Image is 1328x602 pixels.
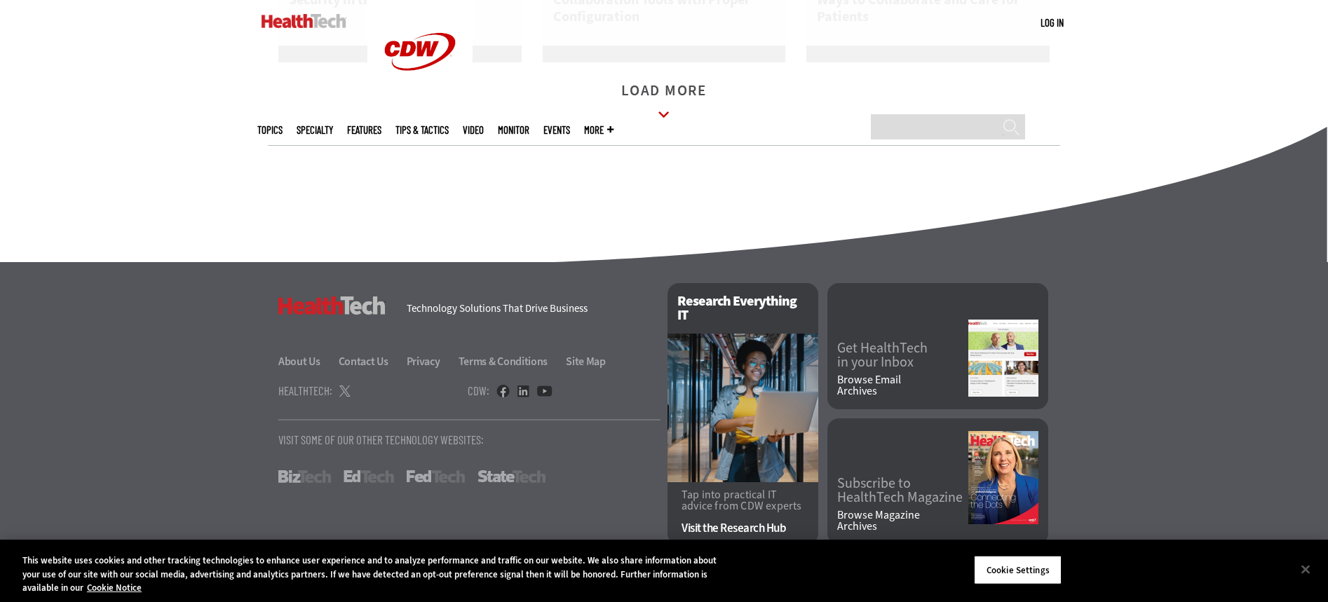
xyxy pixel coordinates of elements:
[257,125,283,135] span: Topics
[278,385,332,397] h4: HealthTech:
[837,341,968,369] a: Get HealthTechin your Inbox
[344,470,394,483] a: EdTech
[543,125,570,135] a: Events
[477,470,546,483] a: StateTech
[1041,16,1064,29] a: Log in
[278,296,386,315] h3: HealthTech
[347,125,381,135] a: Features
[668,283,818,334] h2: Research Everything IT
[968,431,1038,524] img: Summer 2025 cover
[1290,554,1321,584] button: Close
[278,470,331,483] a: BizTech
[297,125,333,135] span: Specialty
[682,489,804,512] p: Tap into practical IT advice from CDW experts
[566,354,606,369] a: Site Map
[498,125,529,135] a: MonITor
[682,522,804,534] a: Visit the Research Hub
[837,509,968,532] a: Browse MagazineArchives
[584,125,614,135] span: More
[463,125,484,135] a: Video
[468,385,489,397] h4: CDW:
[407,470,465,483] a: FedTech
[1041,15,1064,30] div: User menu
[407,303,650,314] h4: Technology Solutions That Drive Business
[87,582,142,594] a: More information about your privacy
[395,125,449,135] a: Tips & Tactics
[837,374,968,397] a: Browse EmailArchives
[621,85,707,124] a: Load More
[22,554,731,595] div: This website uses cookies and other tracking technologies to enhance user experience and to analy...
[339,354,405,369] a: Contact Us
[278,354,337,369] a: About Us
[968,320,1038,397] img: newsletter screenshot
[407,354,456,369] a: Privacy
[837,477,968,505] a: Subscribe toHealthTech Magazine
[278,434,660,446] p: Visit Some Of Our Other Technology Websites:
[367,93,473,107] a: CDW
[262,14,346,28] img: Home
[459,354,564,369] a: Terms & Conditions
[974,555,1062,584] button: Cookie Settings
